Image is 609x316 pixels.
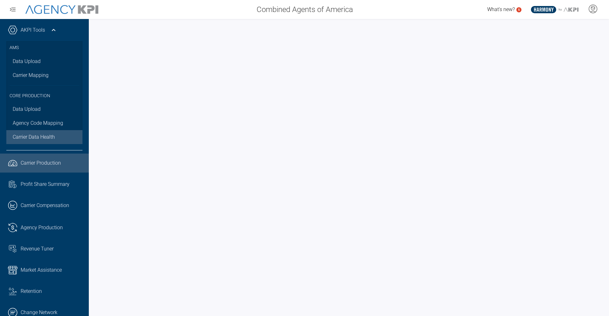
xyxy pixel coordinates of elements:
img: AgencyKPI [25,5,98,14]
span: Carrier Production [21,159,61,167]
span: What's new? [487,6,515,12]
text: 5 [518,8,520,11]
h3: Core Production [10,85,79,103]
a: Carrier Mapping [6,68,82,82]
a: 5 [516,7,521,12]
a: Data Upload [6,102,82,116]
span: Profit Share Summary [21,180,69,188]
span: Carrier Data Health [13,133,55,141]
a: Data Upload [6,54,82,68]
h3: AMS [10,41,79,54]
span: Market Assistance [21,266,62,274]
span: Carrier Compensation [21,202,69,209]
a: Agency Code Mapping [6,116,82,130]
a: Carrier Data Health [6,130,82,144]
a: AKPI Tools [21,26,45,34]
span: Revenue Tuner [21,245,54,253]
div: Retention [21,288,82,295]
span: Combined Agents of America [257,4,353,15]
span: Agency Production [21,224,63,231]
